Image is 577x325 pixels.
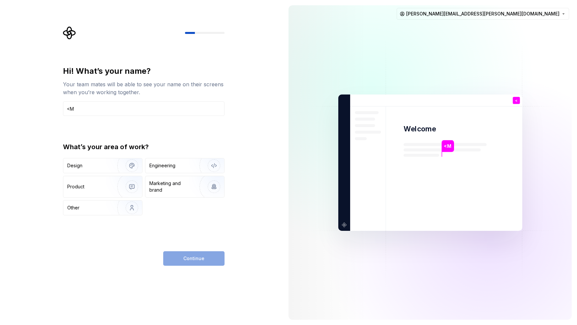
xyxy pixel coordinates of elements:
div: Product [67,183,84,190]
div: Other [67,204,79,211]
span: [PERSON_NAME][EMAIL_ADDRESS][PERSON_NAME][DOMAIN_NAME] [406,11,560,17]
div: Engineering [149,162,175,169]
div: What’s your area of work? [63,142,225,151]
input: Han Solo [63,101,225,116]
button: [PERSON_NAME][EMAIL_ADDRESS][PERSON_NAME][DOMAIN_NAME] [397,8,569,20]
div: Your team mates will be able to see your name on their screens when you’re working together. [63,80,225,96]
svg: Supernova Logo [63,26,76,40]
div: Hi! What’s your name? [63,66,225,76]
div: Design [67,162,82,169]
div: Marketing and brand [149,180,194,193]
p: <M [444,142,451,149]
p: Welcome [404,124,436,134]
p: < [515,98,517,102]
